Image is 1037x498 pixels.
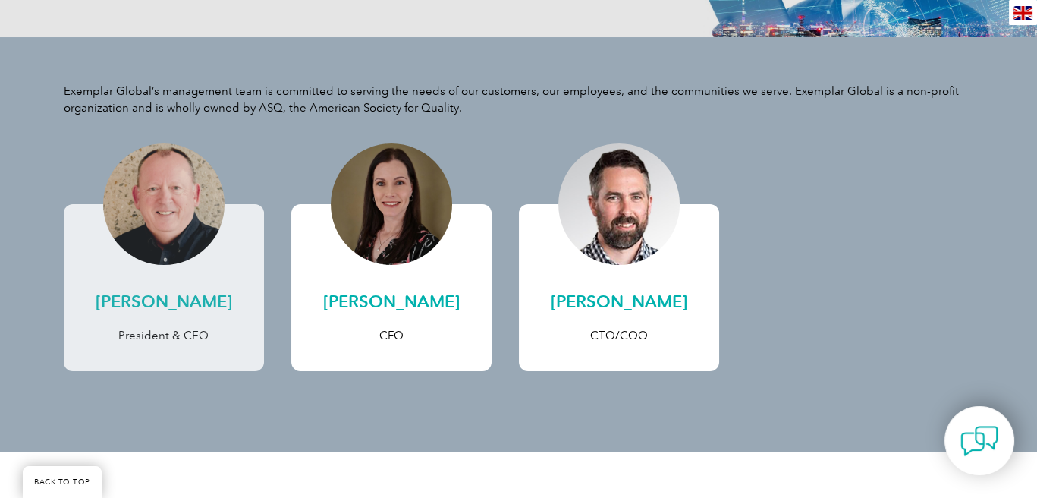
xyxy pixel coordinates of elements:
[306,290,476,314] h2: [PERSON_NAME]
[79,290,249,314] h2: [PERSON_NAME]
[64,204,264,371] a: [PERSON_NAME] President & CEO
[64,83,974,116] p: Exemplar Global’s management team is committed to serving the needs of our customers, our employe...
[291,204,492,371] a: [PERSON_NAME] CFO
[519,204,719,371] a: [PERSON_NAME] CTO/COO
[534,290,704,314] h2: [PERSON_NAME]
[23,466,102,498] a: BACK TO TOP
[79,327,249,344] p: President & CEO
[534,327,704,344] p: CTO/COO
[1013,6,1032,20] img: en
[960,422,998,460] img: contact-chat.png
[306,327,476,344] p: CFO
